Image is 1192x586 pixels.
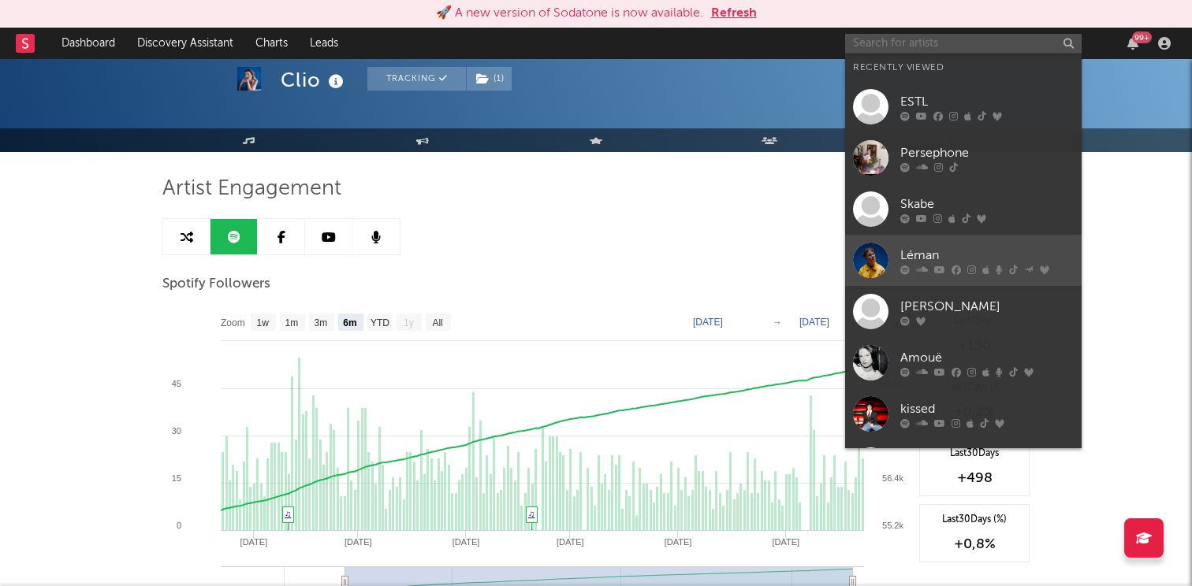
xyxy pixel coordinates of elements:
[162,275,270,294] span: Spotify Followers
[162,180,341,198] span: Artist Engagement
[172,473,181,483] text: 15
[371,317,389,328] text: YTD
[845,81,1082,132] a: ESTL
[845,235,1082,286] a: Léman
[772,537,799,547] text: [DATE]
[285,509,291,518] a: ♫
[172,379,181,388] text: 45
[244,28,299,59] a: Charts
[315,317,328,328] text: 3m
[172,426,181,436] text: 30
[432,317,442,328] text: All
[177,521,181,530] text: 0
[799,317,829,328] text: [DATE]
[928,469,1021,488] div: +498
[882,473,903,483] text: 56.4k
[343,317,356,328] text: 6m
[882,521,903,530] text: 55.2k
[928,513,1021,527] div: Last 30 Days (%)
[845,388,1082,439] a: kissed
[900,399,1074,418] div: kissed
[467,67,512,91] button: (1)
[900,143,1074,162] div: Persephone
[900,195,1074,213] div: Skabe
[845,132,1082,184] a: Persephone
[436,4,703,23] div: 🚀 A new version of Sodatone is now available.
[281,67,348,93] div: Clio
[928,535,1021,554] div: +0,8 %
[900,348,1074,367] div: Amouë
[453,537,480,547] text: [DATE]
[900,297,1074,316] div: [PERSON_NAME]
[928,447,1021,461] div: Last 30 Days
[845,286,1082,337] a: [PERSON_NAME]
[693,317,723,328] text: [DATE]
[126,28,244,59] a: Discovery Assistant
[345,537,372,547] text: [DATE]
[299,28,349,59] a: Leads
[845,184,1082,235] a: Skabe
[1132,32,1152,43] div: 99 +
[900,246,1074,265] div: Léman
[853,58,1074,77] div: Recently Viewed
[900,92,1074,111] div: ESTL
[711,4,757,23] button: Refresh
[257,317,270,328] text: 1w
[50,28,126,59] a: Dashboard
[773,317,782,328] text: →
[845,439,1082,491] a: Mado
[466,67,512,91] span: ( 1 )
[367,67,466,91] button: Tracking
[404,317,414,328] text: 1y
[221,317,245,328] text: Zoom
[665,537,692,547] text: [DATE]
[240,537,268,547] text: [DATE]
[845,337,1082,388] a: Amouë
[1127,37,1138,50] button: 99+
[528,509,535,518] a: ♫
[557,537,584,547] text: [DATE]
[845,34,1082,54] input: Search for artists
[285,317,299,328] text: 1m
